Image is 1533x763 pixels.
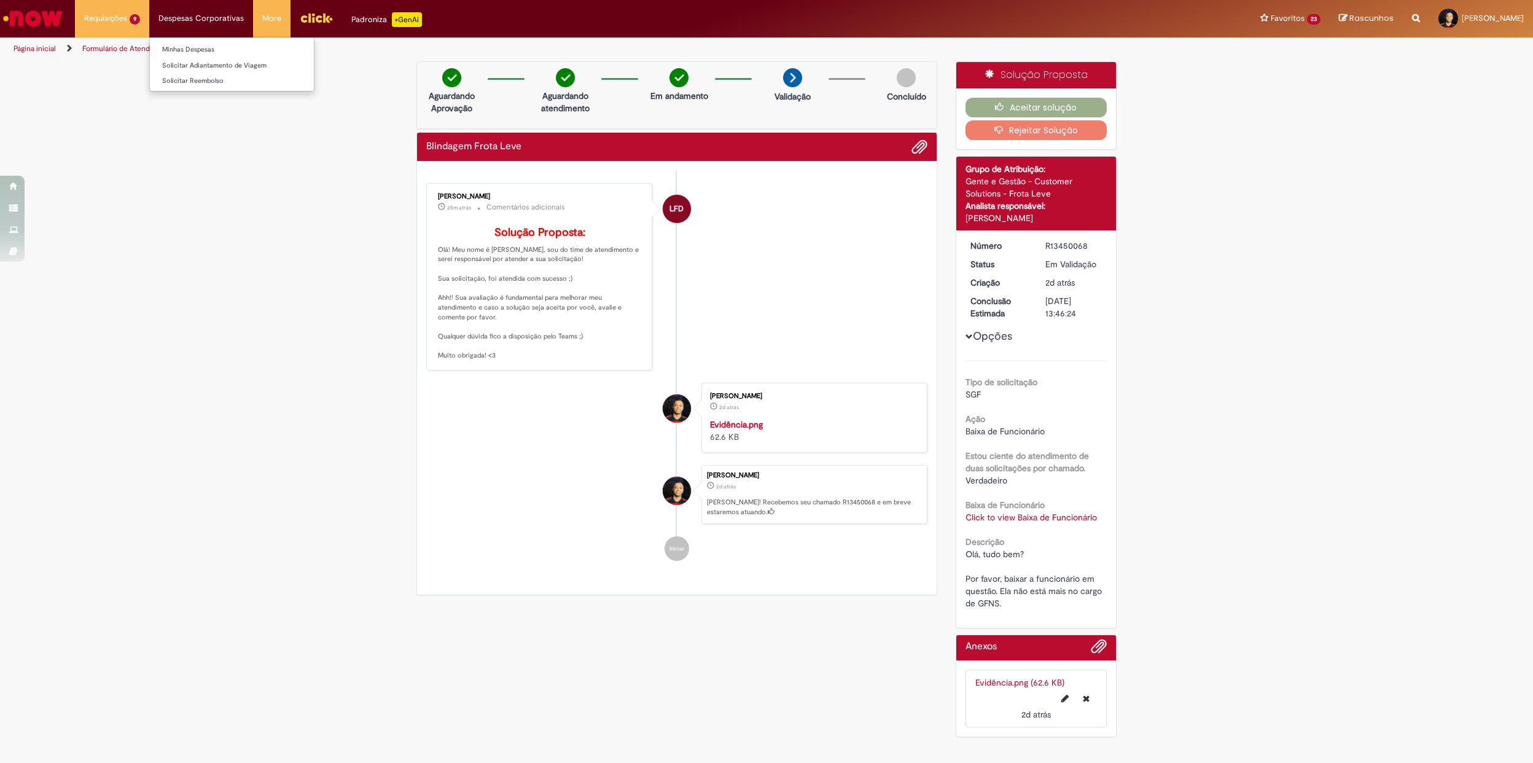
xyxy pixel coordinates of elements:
[965,389,981,400] span: SGF
[975,677,1064,688] a: Evidência.png (62.6 KB)
[149,37,314,92] ul: Despesas Corporativas
[150,59,314,72] a: Solicitar Adiantamento de Viagem
[1349,12,1394,24] span: Rascunhos
[150,74,314,88] a: Solicitar Reembolso
[426,171,927,573] ul: Histórico de tíquete
[965,536,1004,547] b: Descrição
[669,194,684,224] span: LFD
[961,295,1037,319] dt: Conclusão Estimada
[710,418,915,443] div: 62.6 KB
[707,472,921,479] div: [PERSON_NAME]
[438,227,642,361] p: Olá! Meu nome é [PERSON_NAME], sou do time de atendimento e serei responsável por atender a sua s...
[956,62,1117,88] div: Solução Proposta
[426,465,927,524] li: Luis Gabriel dos Reis Camargo
[1339,13,1394,25] a: Rascunhos
[965,200,1107,212] div: Analista responsável:
[965,98,1107,117] button: Aceitar solução
[961,276,1037,289] dt: Criação
[965,120,1107,140] button: Rejeitar Solução
[965,163,1107,175] div: Grupo de Atribuição:
[1091,638,1107,660] button: Adicionar anexos
[719,404,739,411] span: 2d atrás
[150,43,314,57] a: Minhas Despesas
[911,139,927,155] button: Adicionar anexos
[965,426,1045,437] span: Baixa de Funcionário
[1045,277,1075,288] time: 26/08/2025 17:46:16
[82,44,173,53] a: Formulário de Atendimento
[887,90,926,103] p: Concluído
[1045,258,1102,270] div: Em Validação
[774,90,811,103] p: Validação
[716,483,736,490] span: 2d atrás
[783,68,802,87] img: arrow-next.png
[965,512,1097,523] a: Click to view Baixa de Funcionário
[965,450,1089,474] b: Estou ciente do atendimento de duas solicitações por chamado.
[710,419,763,430] a: Evidência.png
[1021,709,1051,720] time: 26/08/2025 17:46:12
[442,68,461,87] img: check-circle-green.png
[961,240,1037,252] dt: Número
[1307,14,1320,25] span: 23
[426,141,521,152] h2: Blindagem Frota Leve Histórico de tíquete
[897,68,916,87] img: img-circle-grey.png
[1045,295,1102,319] div: [DATE] 13:46:24
[447,204,471,211] span: 25m atrás
[965,175,1107,200] div: Gente e Gestão - Customer Solutions - Frota Leve
[961,258,1037,270] dt: Status
[556,68,575,87] img: check-circle-green.png
[130,14,140,25] span: 9
[965,549,1104,609] span: Olá, tudo bem? Por favor, baixar a funcionário em questão. Ela não está mais no cargo de GFNS.
[84,12,127,25] span: Requisições
[710,393,915,400] div: [PERSON_NAME]
[300,9,333,27] img: click_logo_yellow_360x200.png
[650,90,708,102] p: Em andamento
[669,68,688,87] img: check-circle-green.png
[1,6,64,31] img: ServiceNow
[965,499,1045,511] b: Baixa de Funcionário
[965,413,985,425] b: Ação
[422,90,482,114] p: Aguardando Aprovação
[438,193,642,200] div: [PERSON_NAME]
[536,90,595,114] p: Aguardando atendimento
[494,225,585,240] b: Solução Proposta:
[707,498,921,517] p: [PERSON_NAME]! Recebemos seu chamado R13450068 e em breve estaremos atuando.
[965,377,1037,388] b: Tipo de solicitação
[1462,13,1524,23] span: [PERSON_NAME]
[158,12,244,25] span: Despesas Corporativas
[351,12,422,27] div: Padroniza
[965,641,997,652] h2: Anexos
[1045,276,1102,289] div: 26/08/2025 17:46:16
[1021,709,1051,720] span: 2d atrás
[1075,689,1097,708] button: Excluir Evidência.png
[486,202,565,213] small: Comentários adicionais
[965,475,1007,486] span: Verdadeiro
[262,12,281,25] span: More
[9,37,1013,60] ul: Trilhas de página
[663,195,691,223] div: Leticia Ferreira Dantas De Almeida
[663,477,691,505] div: Luis Gabriel dos Reis Camargo
[1271,12,1305,25] span: Favoritos
[447,204,471,211] time: 28/08/2025 14:55:19
[392,12,422,27] p: +GenAi
[1054,689,1076,708] button: Editar nome de arquivo Evidência.png
[1045,277,1075,288] span: 2d atrás
[1045,240,1102,252] div: R13450068
[716,483,736,490] time: 26/08/2025 17:46:16
[663,394,691,423] div: Luis Gabriel dos Reis Camargo
[719,404,739,411] time: 26/08/2025 17:46:12
[965,212,1107,224] div: [PERSON_NAME]
[14,44,56,53] a: Página inicial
